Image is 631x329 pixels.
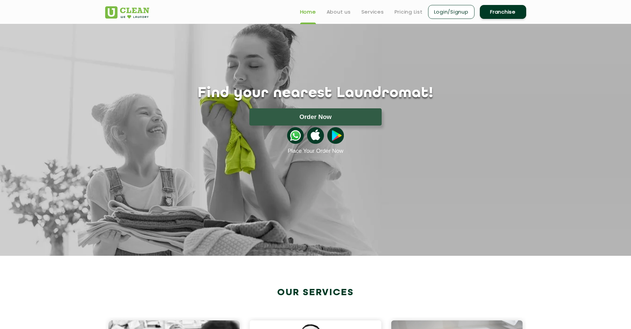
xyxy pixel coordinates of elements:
a: Franchise [480,5,526,19]
h1: Find your nearest Laundromat! [100,85,531,102]
img: playstoreicon.png [327,127,344,144]
img: apple-icon.png [307,127,324,144]
button: Order Now [249,108,382,126]
img: whatsappicon.png [287,127,304,144]
a: About us [327,8,351,16]
a: Login/Signup [428,5,474,19]
a: Pricing List [395,8,423,16]
a: Place Your Order Now [287,148,343,154]
a: Services [361,8,384,16]
a: Home [300,8,316,16]
h2: Our Services [105,287,526,298]
img: UClean Laundry and Dry Cleaning [105,6,149,19]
